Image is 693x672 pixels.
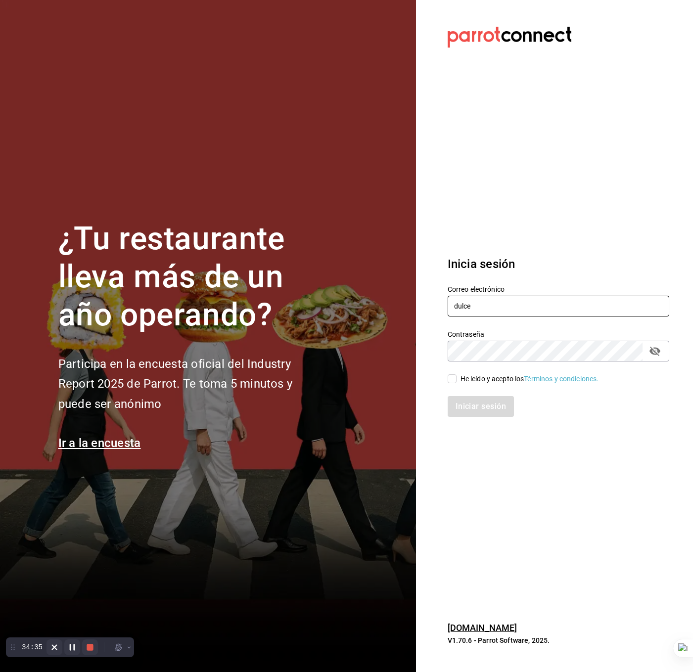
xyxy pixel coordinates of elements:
h1: ¿Tu restaurante lleva más de un año operando? [58,220,325,334]
a: Ir a la encuesta [58,436,141,450]
p: V1.70.6 - Parrot Software, 2025. [448,635,669,645]
label: Correo electrónico [448,286,669,293]
label: Contraseña [448,331,669,338]
a: [DOMAIN_NAME] [448,623,517,633]
input: Ingresa tu correo electrónico [448,296,669,316]
button: passwordField [647,343,663,359]
h2: Participa en la encuesta oficial del Industry Report 2025 de Parrot. Te toma 5 minutos y puede se... [58,354,325,414]
div: He leído y acepto los [461,374,599,384]
h3: Inicia sesión [448,255,669,273]
a: Términos y condiciones. [524,375,599,383]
